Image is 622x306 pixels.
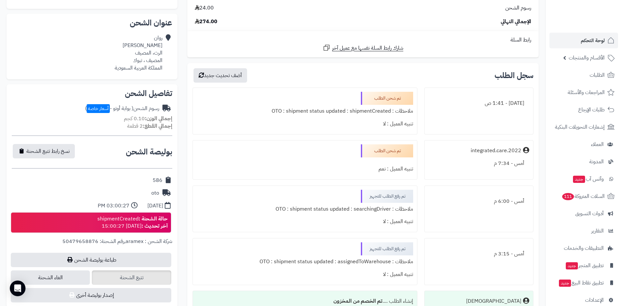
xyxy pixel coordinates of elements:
span: 24.00 [195,4,214,12]
div: ملاحظات : OTO : shipment status updated : searchingDriver [197,203,413,216]
div: , [12,238,172,253]
a: الطلبات [549,67,618,83]
span: إشعارات التحويلات البنكية [555,122,605,132]
span: المراجعات والأسئلة [568,88,605,97]
span: لوحة التحكم [581,36,605,45]
div: تم رفع الطلب للتجهيز [361,190,413,203]
div: integrated.care.2022 [471,147,521,154]
a: شارك رابط السلة نفسها مع عميل آخر [323,44,403,52]
a: وآتس آبجديد [549,171,618,187]
span: الأقسام والمنتجات [569,53,605,62]
a: تطبيق المتجرجديد [549,258,618,273]
a: تتبع الشحنة [92,270,171,285]
span: التقارير [591,226,604,235]
div: رسوم الشحن [85,105,159,112]
div: تنبيه العميل : لا [197,118,413,130]
a: أدوات التسويق [549,206,618,221]
div: Open Intercom Messenger [10,281,25,296]
small: 0.10 كجم [124,115,172,122]
div: [DATE] [147,202,163,210]
div: رابط السلة [190,36,536,44]
span: الطلبات [590,71,605,80]
span: وآتس آب [572,174,604,184]
span: المدونة [589,157,604,166]
div: shipmentCreated [DATE] 15:00:27 [97,215,168,230]
a: لوحة التحكم [549,33,618,48]
strong: آخر تحديث : [142,222,168,230]
div: أمس - 6:00 م [429,195,529,208]
span: الإجمالي النهائي [501,18,531,25]
div: 586 [153,177,162,184]
a: التقارير [549,223,618,239]
h2: تفاصيل الشحن [12,89,172,97]
h2: عنوان الشحن [12,19,172,27]
div: تم رفع الطلب للتجهيز [361,242,413,255]
strong: إجمالي القطع: [143,122,172,130]
small: 2 قطعة [127,122,172,130]
div: [DEMOGRAPHIC_DATA] [466,298,521,305]
a: العملاء [549,137,618,152]
span: ( بوابة أوتو - ) [85,105,133,112]
span: رقم الشحنة: 50479658876 [62,237,124,245]
span: شارك رابط السلة نفسها مع عميل آخر [332,44,403,52]
a: طلبات الإرجاع [549,102,618,118]
div: [DATE] - 1:41 ص [429,97,529,110]
div: ملاحظات : OTO : shipment status updated : shipmentCreated [197,105,413,118]
a: السلات المتروكة111 [549,188,618,204]
div: أمس - 3:15 م [429,248,529,260]
div: تنبيه العميل : لا [197,268,413,281]
a: طباعة بوليصة الشحن [11,253,171,267]
div: تنبيه العميل : نعم [197,163,413,175]
h3: سجل الطلب [495,72,533,79]
button: أضف تحديث جديد [193,68,247,83]
div: تم شحن الطلب [361,144,413,157]
img: logo-2.png [578,17,616,30]
span: تطبيق نقاط البيع [558,278,604,287]
span: 274.00 [195,18,217,25]
span: شركة الشحن : aramex [126,237,172,245]
span: أسعار خاصة [87,104,110,113]
span: الغاء الشحنة [11,270,90,285]
button: إصدار بوليصة أخرى [11,288,171,302]
a: إشعارات التحويلات البنكية [549,119,618,135]
div: تم شحن الطلب [361,92,413,105]
span: رسوم الشحن [505,4,531,12]
span: العملاء [591,140,604,149]
h2: بوليصة الشحن [126,148,172,156]
b: تم الخصم من المخزون [333,297,382,305]
span: أدوات التسويق [575,209,604,218]
span: الإعدادات [585,296,604,305]
strong: حالة الشحنة : [139,215,168,223]
span: طلبات الإرجاع [578,105,605,114]
div: oto [151,189,159,197]
span: نسخ رابط تتبع الشحنة [26,147,70,155]
span: 111 [562,193,574,200]
div: أمس - 7:34 م [429,157,529,170]
a: التطبيقات والخدمات [549,240,618,256]
div: 03:00:27 PM [98,202,129,210]
div: روان [PERSON_NAME] الرث، المصيف المصيف ، تبوك المملكة العربية السعودية [115,34,162,72]
span: السلات المتروكة [562,192,605,201]
a: المدونة [549,154,618,169]
div: تنبيه العميل : لا [197,215,413,228]
a: تطبيق نقاط البيعجديد [549,275,618,291]
span: جديد [566,262,578,269]
span: التطبيقات والخدمات [564,244,604,253]
div: ملاحظات : OTO : shipment status updated : assignedToWarehouse [197,255,413,268]
span: جديد [573,176,585,183]
span: تطبيق المتجر [565,261,604,270]
button: نسخ رابط تتبع الشحنة [13,144,75,158]
strong: إجمالي الوزن: [145,115,172,122]
a: المراجعات والأسئلة [549,85,618,100]
span: جديد [559,280,571,287]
